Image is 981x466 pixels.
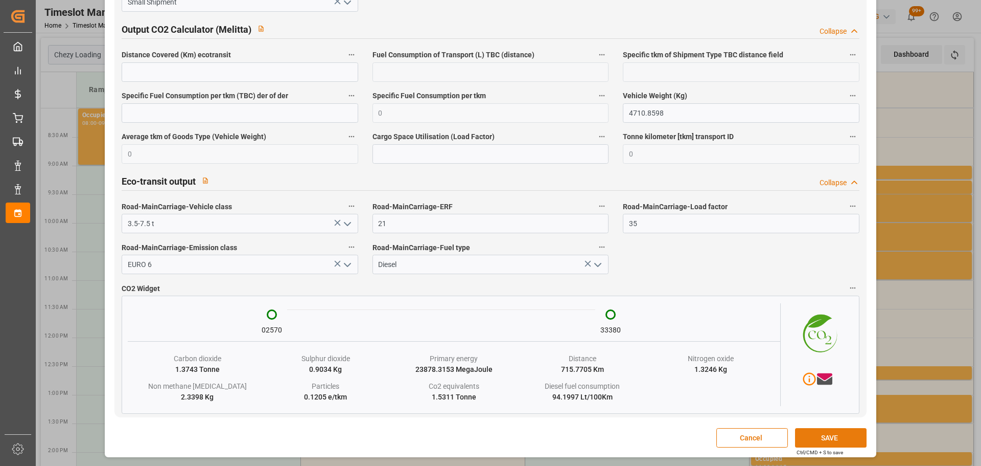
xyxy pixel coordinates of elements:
[122,131,266,142] span: Average tkm of Goods Type (Vehicle Weight)
[716,428,788,448] button: Cancel
[781,303,853,360] img: CO2
[846,281,859,295] button: CO2 Widget
[122,283,160,294] span: CO2 Widget
[345,48,358,61] button: Distance Covered (Km) ecotransit
[122,91,288,101] span: Specific Fuel Consumption per tkm (TBC) der of der
[122,242,237,253] span: Road-MainCarriage-Emission class
[339,216,354,232] button: open menu
[174,353,221,364] div: Carbon dioxide
[372,242,470,253] span: Road-MainCarriage-Fuel type
[795,428,867,448] button: SAVE
[595,48,609,61] button: Fuel Consumption of Transport (L) TBC (distance)
[561,364,604,375] div: 715.7705 Km
[415,364,493,375] div: 23878.3153 MegaJoule
[345,199,358,213] button: Road-MainCarriage-Vehicle class
[372,202,453,212] span: Road-MainCarriage-ERF
[430,353,478,364] div: Primary energy
[846,199,859,213] button: Road-MainCarriage-Load factor
[339,257,354,273] button: open menu
[623,202,728,212] span: Road-MainCarriage-Load factor
[694,364,727,375] div: 1.3246 Kg
[122,214,358,233] input: Type to search/select
[797,449,843,456] div: Ctrl/CMD + S to save
[122,202,232,212] span: Road-MainCarriage-Vehicle class
[590,257,605,273] button: open menu
[122,255,358,274] input: Type to search/select
[552,392,613,403] div: 94.1997 Lt/100Km
[569,353,596,364] div: Distance
[304,392,347,403] div: 0.1205 e/tkm
[309,364,342,375] div: 0.9034 Kg
[122,23,251,36] h2: Output CO2 Calculator (Melitta)
[846,89,859,102] button: Vehicle Weight (Kg)
[429,381,479,392] div: Co2 equivalents
[262,325,282,336] div: 02570
[148,381,247,392] div: Non methane [MEDICAL_DATA]
[846,48,859,61] button: Specific tkm of Shipment Type TBC distance field
[595,199,609,213] button: Road-MainCarriage-ERF
[595,240,609,254] button: Road-MainCarriage-Fuel type
[312,381,339,392] div: Particles
[372,91,486,101] span: Specific Fuel Consumption per tkm
[846,130,859,143] button: Tonne kilometer [tkm] transport ID
[372,50,534,60] span: Fuel Consumption of Transport (L) TBC (distance)
[345,130,358,143] button: Average tkm of Goods Type (Vehicle Weight)
[688,353,734,364] div: Nitrogen oxide
[600,325,621,336] div: 33380
[175,364,220,375] div: 1.3743 Tonne
[196,171,215,190] button: View description
[181,392,214,403] div: 2.3398 Kg
[372,255,609,274] input: Type to search/select
[122,50,231,60] span: Distance Covered (Km) ecotransit
[345,89,358,102] button: Specific Fuel Consumption per tkm (TBC) der of der
[820,26,847,37] div: Collapse
[623,50,783,60] span: Specific tkm of Shipment Type TBC distance field
[345,240,358,254] button: Road-MainCarriage-Emission class
[595,130,609,143] button: Cargo Space Utilisation (Load Factor)
[301,353,350,364] div: Sulphur dioxide
[820,177,847,188] div: Collapse
[623,91,687,101] span: Vehicle Weight (Kg)
[545,381,620,392] div: Diesel fuel consumption
[122,174,196,188] h2: Eco-transit output
[251,19,271,38] button: View description
[623,131,734,142] span: Tonne kilometer [tkm] transport ID
[372,131,495,142] span: Cargo Space Utilisation (Load Factor)
[595,89,609,102] button: Specific Fuel Consumption per tkm
[432,392,476,403] div: 1.5311 Tonne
